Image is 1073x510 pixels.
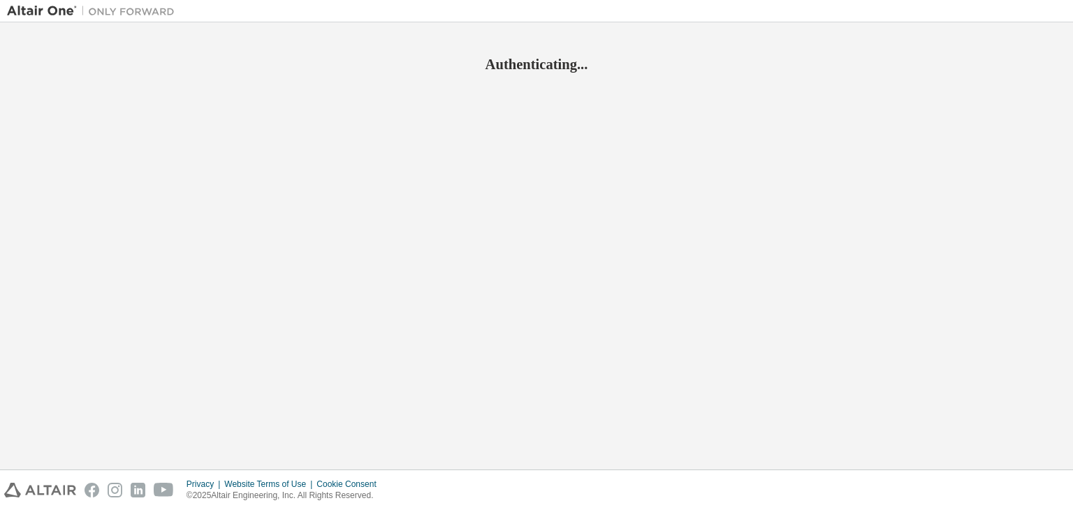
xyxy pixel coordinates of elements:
[4,483,76,497] img: altair_logo.svg
[85,483,99,497] img: facebook.svg
[187,479,224,490] div: Privacy
[108,483,122,497] img: instagram.svg
[316,479,384,490] div: Cookie Consent
[224,479,316,490] div: Website Terms of Use
[131,483,145,497] img: linkedin.svg
[7,55,1066,73] h2: Authenticating...
[187,490,385,502] p: © 2025 Altair Engineering, Inc. All Rights Reserved.
[154,483,174,497] img: youtube.svg
[7,4,182,18] img: Altair One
